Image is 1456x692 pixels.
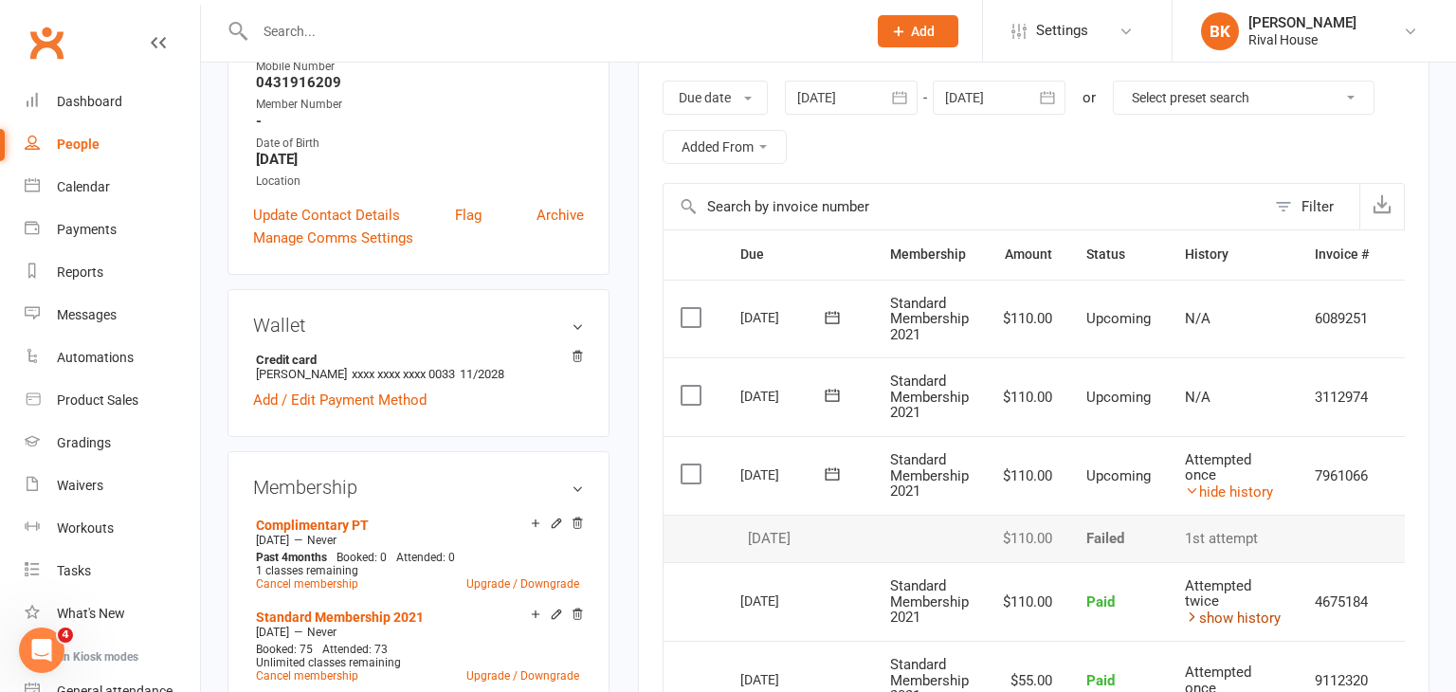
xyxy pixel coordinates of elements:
[1185,610,1281,627] a: show history
[1086,310,1151,327] span: Upcoming
[986,515,1069,562] td: $110.00
[1301,195,1334,218] div: Filter
[1298,562,1386,642] td: 4675184
[1185,389,1210,406] span: N/A
[878,15,958,47] button: Add
[25,422,200,464] a: Gradings
[537,204,584,227] a: Archive
[1248,31,1356,48] div: Rival House
[740,460,828,489] div: [DATE]
[455,204,482,227] a: Flag
[1036,9,1088,52] span: Settings
[25,81,200,123] a: Dashboard
[890,577,969,626] span: Standard Membership 2021
[253,350,584,384] li: [PERSON_NAME]
[1298,357,1386,436] td: 3112974
[740,531,856,547] div: [DATE]
[890,373,969,421] span: Standard Membership 2021
[986,357,1069,436] td: $110.00
[1086,672,1115,689] span: Paid
[25,550,200,592] a: Tasks
[253,389,427,411] a: Add / Edit Payment Method
[873,230,986,279] th: Membership
[1185,577,1251,610] span: Attempted twice
[57,606,125,621] div: What's New
[256,643,313,656] span: Booked: 75
[57,520,114,536] div: Workouts
[251,533,584,548] div: —
[1298,280,1386,358] td: 6089251
[25,251,200,294] a: Reports
[25,507,200,550] a: Workouts
[25,592,200,635] a: What's New
[1069,230,1168,279] th: Status
[740,381,828,410] div: [DATE]
[256,353,574,367] strong: Credit card
[911,24,935,39] span: Add
[256,58,584,76] div: Mobile Number
[256,173,584,191] div: Location
[1086,389,1151,406] span: Upcoming
[57,435,111,450] div: Gradings
[1086,467,1151,484] span: Upcoming
[25,209,200,251] a: Payments
[1248,14,1356,31] div: [PERSON_NAME]
[1083,86,1096,109] div: or
[1185,310,1210,327] span: N/A
[1086,593,1115,610] span: Paid
[58,628,73,643] span: 4
[256,518,369,533] a: Complimentary PT
[249,18,853,45] input: Search...
[664,184,1265,229] input: Search by invoice number
[890,295,969,343] span: Standard Membership 2021
[1265,184,1359,229] button: Filter
[890,451,969,500] span: Standard Membership 2021
[256,669,358,683] a: Cancel membership
[1168,515,1298,562] td: 1st attempt
[57,392,138,408] div: Product Sales
[253,477,584,498] h3: Membership
[256,74,584,91] strong: 0431916209
[57,94,122,109] div: Dashboard
[256,151,584,168] strong: [DATE]
[460,367,504,381] span: 11/2028
[25,166,200,209] a: Calendar
[256,113,584,130] strong: -
[986,280,1069,358] td: $110.00
[1298,230,1386,279] th: Invoice #
[57,350,134,365] div: Automations
[57,264,103,280] div: Reports
[466,669,579,683] a: Upgrade / Downgrade
[986,230,1069,279] th: Amount
[253,315,584,336] h3: Wallet
[57,478,103,493] div: Waivers
[663,130,787,164] button: Added From
[256,577,358,591] a: Cancel membership
[256,534,289,547] span: [DATE]
[25,379,200,422] a: Product Sales
[256,564,358,577] span: 1 classes remaining
[57,179,110,194] div: Calendar
[396,551,455,564] span: Attended: 0
[1069,515,1168,562] td: Failed
[19,628,64,673] iframe: Intercom live chat
[466,577,579,591] a: Upgrade / Downgrade
[251,625,584,640] div: —
[723,230,873,279] th: Due
[740,586,828,615] div: [DATE]
[740,302,828,332] div: [DATE]
[986,562,1069,642] td: $110.00
[256,135,584,153] div: Date of Birth
[251,551,332,564] div: months
[256,610,424,625] a: Standard Membership 2021
[352,367,455,381] span: xxxx xxxx xxxx 0033
[307,626,337,639] span: Never
[57,222,117,237] div: Payments
[1168,230,1298,279] th: History
[1185,451,1251,484] span: Attempted once
[253,227,413,249] a: Manage Comms Settings
[1201,12,1239,50] div: BK
[986,436,1069,516] td: $110.00
[253,204,400,227] a: Update Contact Details
[256,626,289,639] span: [DATE]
